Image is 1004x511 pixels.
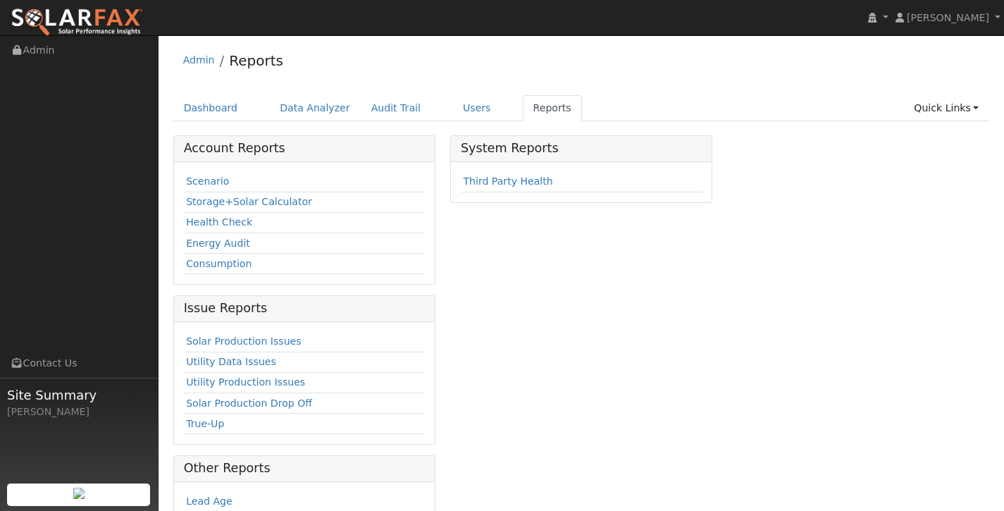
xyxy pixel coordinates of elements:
a: Dashboard [173,95,249,121]
a: Solar Production Issues [186,335,301,347]
span: Site Summary [7,386,151,405]
a: Admin [183,54,215,66]
a: Consumption [186,258,252,269]
a: Energy Audit [186,238,250,249]
h5: System Reports [461,141,702,156]
a: Audit Trail [361,95,431,121]
h5: Issue Reports [184,301,425,316]
a: Health Check [186,216,252,228]
a: Users [452,95,502,121]
a: Third Party Health [463,176,552,187]
a: Utility Production Issues [186,376,305,388]
a: Utility Data Issues [186,356,276,367]
img: retrieve [73,488,85,499]
a: True-Up [186,418,224,429]
a: Solar Production Drop Off [186,398,312,409]
a: Storage+Solar Calculator [186,196,312,207]
h5: Other Reports [184,461,425,476]
a: Quick Links [903,95,989,121]
span: [PERSON_NAME] [907,12,989,23]
div: [PERSON_NAME] [7,405,151,419]
a: Data Analyzer [269,95,361,121]
a: Lead Age [186,495,233,507]
h5: Account Reports [184,141,425,156]
a: Reports [523,95,582,121]
a: Scenario [186,176,229,187]
a: Reports [229,52,283,69]
img: SolarFax [11,8,143,37]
